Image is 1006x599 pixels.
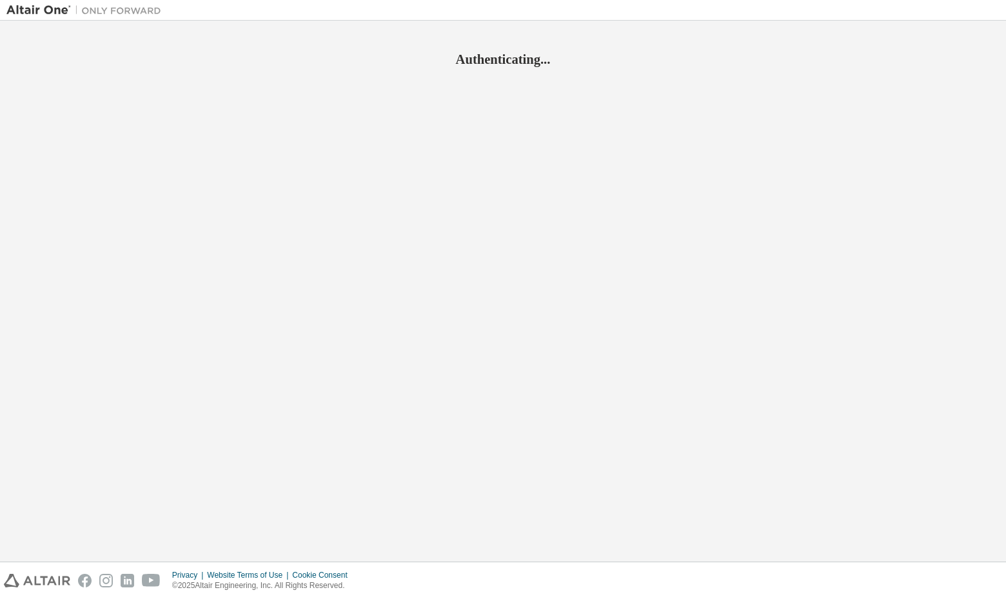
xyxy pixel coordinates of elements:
img: youtube.svg [142,574,161,587]
img: instagram.svg [99,574,113,587]
img: Altair One [6,4,168,17]
div: Cookie Consent [292,570,355,580]
p: © 2025 Altair Engineering, Inc. All Rights Reserved. [172,580,355,591]
h2: Authenticating... [6,51,1000,68]
img: linkedin.svg [121,574,134,587]
img: facebook.svg [78,574,92,587]
div: Privacy [172,570,207,580]
div: Website Terms of Use [207,570,292,580]
img: altair_logo.svg [4,574,70,587]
